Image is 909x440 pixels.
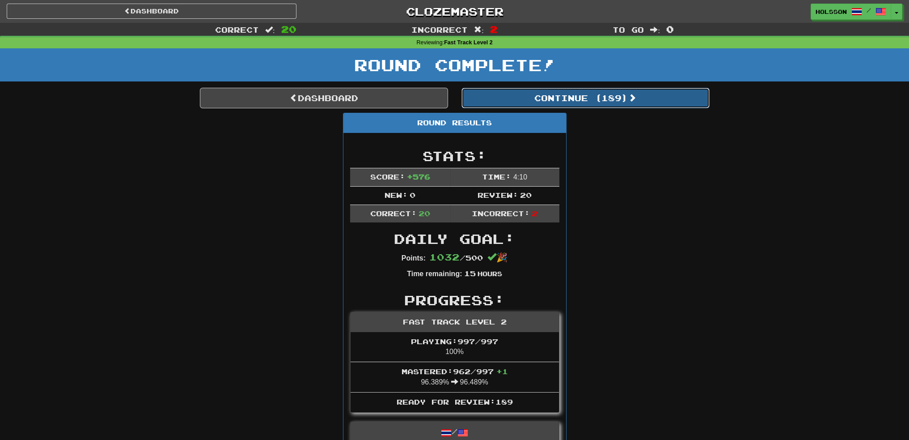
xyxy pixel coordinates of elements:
span: / [867,7,871,13]
span: : [650,26,660,34]
span: : [265,26,275,34]
div: Round Results [343,113,566,133]
span: : [474,26,484,34]
a: Clozemaster [310,4,600,19]
span: 2 [532,209,537,218]
span: + 576 [407,172,430,181]
h2: Daily Goal: [350,231,559,246]
span: Time: [482,172,511,181]
span: To go [613,25,644,34]
span: 🎉 [487,252,507,262]
a: Dashboard [7,4,296,19]
div: Fast Track Level 2 [351,312,559,332]
span: 20 [281,24,296,34]
span: 20 [520,191,532,199]
span: Correct [215,25,259,34]
span: 1032 [429,252,460,262]
span: Review: [478,191,518,199]
li: 100% [351,332,559,363]
strong: Points: [402,254,426,262]
span: Incorrect [411,25,468,34]
button: Continue (189) [461,88,710,108]
a: holsson / [811,4,891,20]
span: 4 : 10 [513,173,527,181]
span: Correct: [370,209,416,218]
span: New: [385,191,408,199]
span: Incorrect: [472,209,530,218]
span: / 500 [429,253,483,262]
h2: Stats: [350,149,559,163]
span: 20 [419,209,430,218]
span: Ready for Review: 189 [397,397,513,406]
span: Score: [370,172,405,181]
span: 0 [410,191,415,199]
span: Playing: 997 / 997 [411,337,498,346]
span: Mastered: 962 / 997 [402,367,508,376]
h1: Round Complete! [3,56,906,74]
h2: Progress: [350,293,559,308]
strong: Time remaining: [407,270,462,278]
span: + 1 [496,367,508,376]
small: Hours [478,270,502,278]
strong: Fast Track Level 2 [444,39,493,46]
a: Dashboard [200,88,448,108]
span: holsson [816,8,847,16]
span: 0 [666,24,674,34]
li: 96.389% 96.489% [351,362,559,393]
span: 2 [490,24,498,34]
span: 15 [464,269,475,278]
